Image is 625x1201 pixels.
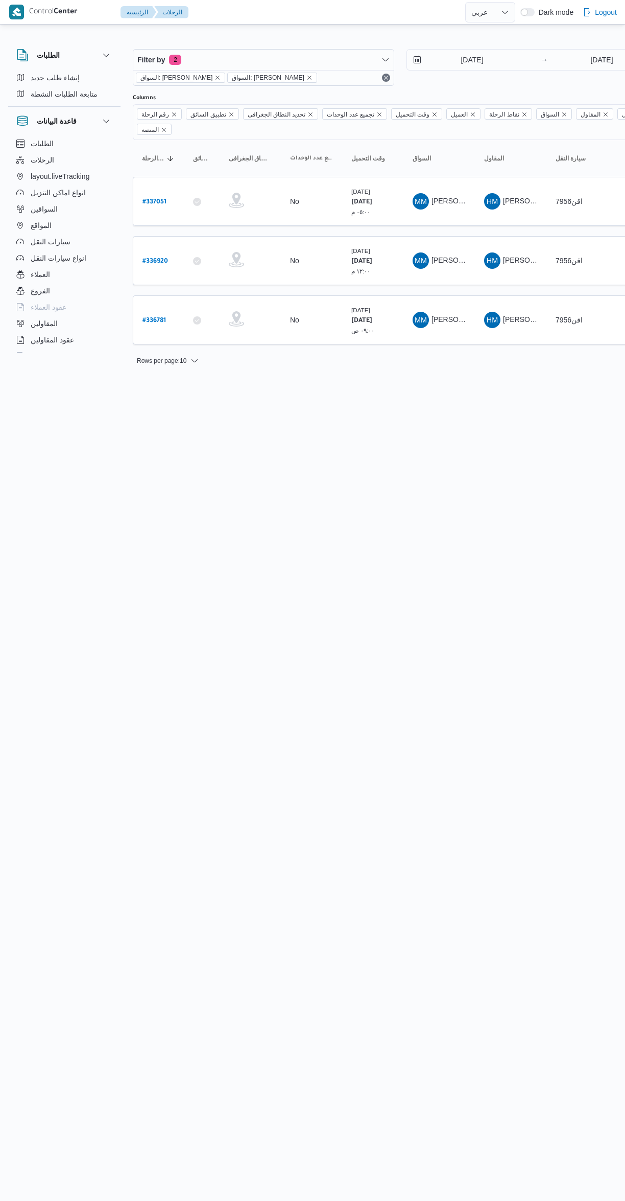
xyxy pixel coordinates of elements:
[12,135,116,152] button: الطلبات
[161,127,167,133] button: Remove المنصه from selection in this group
[37,49,60,61] h3: الطلبات
[581,109,600,120] span: المقاول
[229,154,272,163] span: تحديد النطاق الجغرافى
[407,50,523,70] input: Press the down key to open a popover containing a calendar.
[31,170,89,182] span: layout.liveTracking
[137,355,186,367] span: Rows per page : 10
[189,150,214,167] button: تطبيق السائق
[415,252,427,269] span: MM
[31,350,73,362] span: اجهزة التليفون
[137,124,172,135] span: المنصه
[290,315,299,325] div: No
[415,193,427,210] span: MM
[31,285,50,297] span: الفروع
[16,49,112,61] button: الطلبات
[228,111,234,118] button: Remove تطبيق السائق from selection in this group
[431,197,490,205] span: [PERSON_NAME]
[142,258,168,265] b: # 336920
[214,75,221,81] button: remove selected entity
[484,252,500,269] div: Hana Mjada Rais Ahmad
[248,109,306,120] span: تحديد النطاق الجغرافى
[12,217,116,234] button: المواقع
[541,56,548,63] div: →
[351,199,372,206] b: [DATE]
[142,199,166,206] b: # 337051
[556,316,583,324] span: اقن7956
[487,312,498,328] span: HM
[413,312,429,328] div: Muhammad Marawan Diab
[243,108,319,120] span: تحديد النطاق الجغرافى
[31,219,52,232] span: المواقع
[489,109,519,120] span: نقاط الرحلة
[12,348,116,364] button: اجهزة التليفون
[12,315,116,332] button: المقاولين
[351,268,371,274] small: ١٢:٠٠ م
[413,252,429,269] div: Muhammad Marawan Diab
[31,252,86,264] span: انواع سيارات النقل
[431,111,438,118] button: Remove وقت التحميل from selection in this group
[169,55,181,65] span: 2 active filters
[556,257,583,265] span: اقن7956
[12,332,116,348] button: عقود المقاولين
[12,234,116,250] button: سيارات النقل
[521,111,527,118] button: Remove نقاط الرحلة from selection in this group
[503,256,622,264] span: [PERSON_NAME] [PERSON_NAME]
[408,150,470,167] button: السواق
[31,187,86,199] span: انواع اماكن التنزيل
[138,150,179,167] button: رقم الرحلةSorted in descending order
[141,109,169,120] span: رقم الرحلة
[136,73,225,83] span: السواق: محمد مروان دياب
[190,109,226,120] span: تطبيق السائق
[376,111,382,118] button: Remove تجميع عدد الوحدات from selection in this group
[12,250,116,266] button: انواع سيارات النقل
[487,193,498,210] span: HM
[480,150,541,167] button: المقاول
[351,188,370,195] small: [DATE]
[12,266,116,283] button: العملاء
[142,254,168,268] a: #336920
[193,154,210,163] span: تطبيق السائق
[137,108,182,120] span: رقم الرحلة
[12,86,116,102] button: متابعة الطلبات النشطة
[31,203,58,215] span: السواقين
[8,135,121,357] div: قاعدة البيانات
[307,111,314,118] button: Remove تحديد النطاق الجغرافى from selection in this group
[16,115,112,127] button: قاعدة البيانات
[351,209,371,215] small: ٠٥:٠٠ م
[166,154,175,163] svg: Sorted in descending order
[121,6,156,18] button: الرئيسيه
[31,137,54,150] span: الطلبات
[556,154,586,163] span: سيارة النقل
[31,72,80,84] span: إنشاء طلب جديد
[579,2,621,22] button: Logout
[12,168,116,184] button: layout.liveTracking
[351,317,372,325] b: [DATE]
[31,154,54,166] span: الرحلات
[54,8,78,16] b: Center
[133,50,394,70] button: Filter by2 active filters
[290,197,299,206] div: No
[503,315,622,324] span: [PERSON_NAME] [PERSON_NAME]
[446,108,480,120] span: العميل
[31,268,50,281] span: العملاء
[551,150,613,167] button: سيارة النقل
[37,115,77,127] h3: قاعدة البيانات
[351,258,372,265] b: [DATE]
[10,1160,43,1191] iframe: chat widget
[351,327,375,334] small: ٠٩:٠٠ ص
[351,247,370,254] small: [DATE]
[142,154,164,163] span: رقم الرحلة; Sorted in descending order
[535,8,573,16] span: Dark mode
[12,299,116,315] button: عقود العملاء
[232,73,304,82] span: السواق: [PERSON_NAME]
[415,312,427,328] span: MM
[140,73,212,82] span: السواق: [PERSON_NAME]
[12,152,116,168] button: الرحلات
[290,154,333,163] span: تجميع عدد الوحدات
[154,6,188,18] button: الرحلات
[541,109,559,120] span: السواق
[391,108,442,120] span: وقت التحميل
[451,109,468,120] span: العميل
[603,111,609,118] button: Remove المقاول from selection in this group
[431,256,490,264] span: [PERSON_NAME]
